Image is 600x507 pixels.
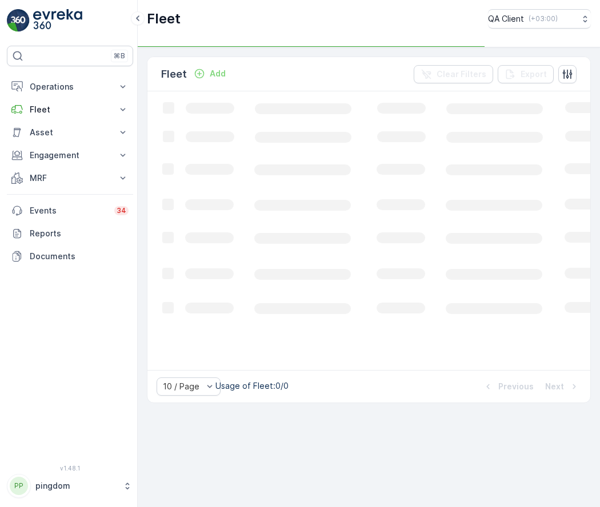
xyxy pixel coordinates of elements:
[529,14,558,23] p: ( +03:00 )
[7,474,133,498] button: PPpingdom
[210,68,226,79] p: Add
[30,172,110,184] p: MRF
[30,150,110,161] p: Engagement
[7,121,133,144] button: Asset
[498,381,534,392] p: Previous
[414,65,493,83] button: Clear Filters
[437,69,486,80] p: Clear Filters
[30,228,129,239] p: Reports
[215,380,289,392] p: Usage of Fleet : 0/0
[30,205,107,216] p: Events
[30,127,110,138] p: Asset
[481,380,535,393] button: Previous
[7,75,133,98] button: Operations
[7,245,133,268] a: Documents
[35,480,117,492] p: pingdom
[30,81,110,92] p: Operations
[114,51,125,61] p: ⌘B
[7,144,133,167] button: Engagement
[498,65,554,83] button: Export
[545,381,564,392] p: Next
[521,69,547,80] p: Export
[7,9,30,32] img: logo
[7,167,133,190] button: MRF
[147,10,181,28] p: Fleet
[7,222,133,245] a: Reports
[7,199,133,222] a: Events34
[117,206,126,215] p: 34
[7,98,133,121] button: Fleet
[30,104,110,115] p: Fleet
[488,13,524,25] p: QA Client
[488,9,591,29] button: QA Client(+03:00)
[33,9,82,32] img: logo_light-DOdMpM7g.png
[161,66,187,82] p: Fleet
[189,67,230,81] button: Add
[30,251,129,262] p: Documents
[544,380,581,393] button: Next
[7,465,133,472] span: v 1.48.1
[10,477,28,495] div: PP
